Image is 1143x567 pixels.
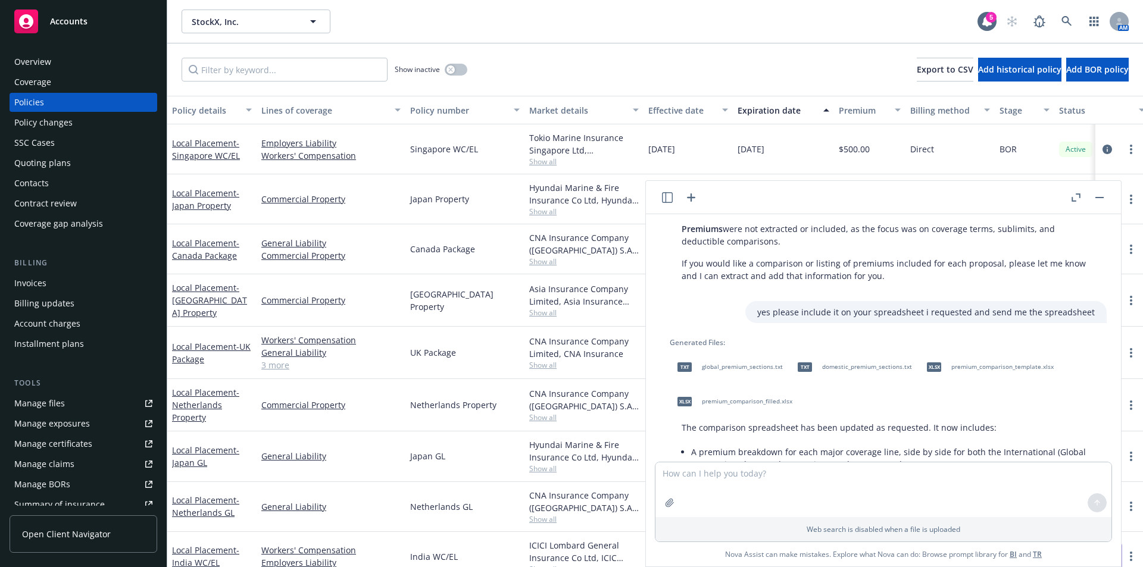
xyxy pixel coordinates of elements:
span: $500.00 [839,143,870,155]
span: - Canada Package [172,237,239,261]
div: ICICI Lombard General Insurance Co Ltd, ICIC Lombard [529,539,639,564]
a: more [1124,449,1138,463]
a: more [1124,398,1138,412]
span: global_premium_sections.txt [702,363,783,371]
div: Policy number [410,104,507,117]
span: - Japan Property [172,187,239,211]
div: Premium [839,104,888,117]
span: Direct [910,143,934,155]
span: Japan GL [410,450,445,462]
div: Effective date [648,104,715,117]
button: Add BOR policy [1066,58,1129,82]
span: - [GEOGRAPHIC_DATA] Property [172,282,247,318]
span: Export to CSV [917,64,973,75]
button: Market details [524,96,644,124]
a: more [1124,242,1138,256]
a: Local Placement [172,282,247,318]
button: Premium [834,96,905,124]
span: xlsx [927,362,941,371]
a: Policy changes [10,113,157,132]
div: Tools [10,377,157,389]
div: Policies [14,93,44,112]
a: circleInformation [1100,142,1114,156]
a: Local Placement [172,494,239,518]
a: TR [1033,549,1042,559]
a: General Liability [261,346,401,359]
div: Tokio Marine Insurance Singapore Ltd, [GEOGRAPHIC_DATA] Marine America [529,131,639,156]
span: premium_comparison_template.xlsx [951,363,1054,371]
div: Quoting plans [14,154,71,173]
a: Accounts [10,5,157,38]
a: more [1124,142,1138,156]
div: Manage exposures [14,414,90,433]
span: Add BOR policy [1066,64,1129,75]
a: Account charges [10,314,157,333]
a: Manage exposures [10,414,157,433]
div: Hyundai Marine & Fire Insurance Co Ltd, Hyundai Insurance [529,438,639,463]
a: more [1124,346,1138,360]
span: xlsx [677,397,692,406]
input: Filter by keyword... [182,58,388,82]
a: Employers Liability [261,137,401,149]
div: CNA Insurance Company Limited, CNA Insurance [529,335,639,360]
div: Billing updates [14,294,74,313]
div: Manage certificates [14,434,92,453]
a: Local Placement [172,237,239,261]
span: Canada Package [410,243,475,255]
button: Effective date [644,96,733,124]
button: Expiration date [733,96,834,124]
span: India WC/EL [410,550,458,563]
a: Local Placement [172,444,239,468]
a: Commercial Property [261,294,401,306]
div: txtdomestic_premium_sections.txt [790,352,914,382]
a: Manage certificates [10,434,157,453]
div: Contacts [14,174,49,193]
a: Workers' Compensation [261,149,401,162]
button: Policy details [167,96,257,124]
a: General Liability [261,237,401,249]
p: The comparison spreadsheet has been updated as requested. It now includes: [682,421,1095,434]
div: xlsxpremium_comparison_filled.xlsx [670,387,795,416]
span: Show all [529,156,639,167]
a: Workers' Compensation [261,544,401,556]
span: Premiums [682,223,723,234]
div: Installment plans [14,334,84,353]
span: txt [677,362,692,371]
a: SSC Cases [10,133,157,152]
a: Coverage gap analysis [10,214,157,233]
div: Billing [10,257,157,269]
button: Policy number [405,96,524,124]
span: - Netherlands GL [172,494,239,518]
a: BI [1010,549,1017,559]
div: Asia Insurance Company Limited, Asia Insurance Company Limited [529,283,639,308]
a: Local Placement [172,187,239,211]
div: CNA Insurance Company ([GEOGRAPHIC_DATA]) S.A., CNA Insurance [529,387,639,412]
a: Commercial Property [261,249,401,262]
a: more [1124,549,1138,563]
a: Local Placement [172,387,239,423]
div: CNA Insurance Company ([GEOGRAPHIC_DATA]) S.A., CNA Insurance [529,489,639,514]
div: Market details [529,104,626,117]
button: Billing method [905,96,995,124]
a: General Liability [261,450,401,462]
a: Coverage [10,73,157,92]
span: Open Client Navigator [22,528,111,540]
div: Policy details [172,104,239,117]
span: BOR [1000,143,1017,155]
a: Contacts [10,174,157,193]
button: StockX, Inc. [182,10,330,33]
a: more [1124,192,1138,206]
span: Netherlands Property [410,399,496,411]
a: Search [1055,10,1079,33]
a: Manage BORs [10,475,157,494]
a: Manage claims [10,455,157,474]
div: Policy changes [14,113,73,132]
div: Coverage [14,73,51,92]
div: CNA Insurance Company ([GEOGRAPHIC_DATA]) S.A., CNA Insurance [529,231,639,256]
a: Local Placement [172,341,251,365]
span: - Singapore WC/EL [172,137,240,161]
div: Overview [14,52,51,71]
a: Invoices [10,274,157,293]
div: Manage BORs [14,475,70,494]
